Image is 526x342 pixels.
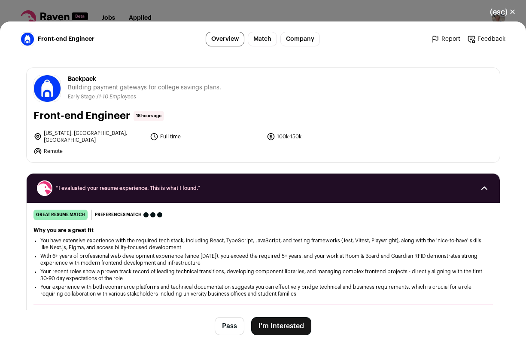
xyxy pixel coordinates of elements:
[431,35,460,43] a: Report
[280,32,320,46] a: Company
[33,210,88,220] div: great resume match
[206,32,244,46] a: Overview
[34,75,61,102] img: 5bd66c6a0dae0b76368f98f4b36bbd5c4e61d771cd1b227cbab099c68536453e.jpg
[40,284,486,297] li: Your experience with both ecommerce platforms and technical documentation suggests you can effect...
[68,94,97,100] li: Early Stage
[150,130,261,144] li: Full time
[56,185,471,192] span: “I evaluated your resume experience. This is what I found.”
[68,75,221,83] span: Backpack
[251,317,311,335] button: I'm Interested
[40,237,486,251] li: You have extensive experience with the required tech stack, including React, TypeScript, JavaScri...
[95,211,142,219] span: Preferences match
[480,3,526,21] button: Close modal
[33,227,493,234] h2: Why you are a great fit
[267,130,378,144] li: 100k-150k
[215,317,244,335] button: Pass
[33,147,145,156] li: Remote
[97,94,136,100] li: /
[38,35,94,43] span: Front-end Engineer
[99,94,136,99] span: 1-10 Employees
[33,130,145,144] li: [US_STATE], [GEOGRAPHIC_DATA], [GEOGRAPHIC_DATA]
[21,33,34,46] img: 5bd66c6a0dae0b76368f98f4b36bbd5c4e61d771cd1b227cbab099c68536453e.jpg
[134,111,164,121] span: 18 hours ago
[467,35,505,43] a: Feedback
[40,268,486,282] li: Your recent roles show a proven track record of leading technical transitions, developing compone...
[68,83,221,92] span: Building payment gateways for college savings plans.
[248,32,277,46] a: Match
[40,253,486,266] li: With 6+ years of professional web development experience (since [DATE]), you exceed the required ...
[33,109,130,123] h1: Front-end Engineer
